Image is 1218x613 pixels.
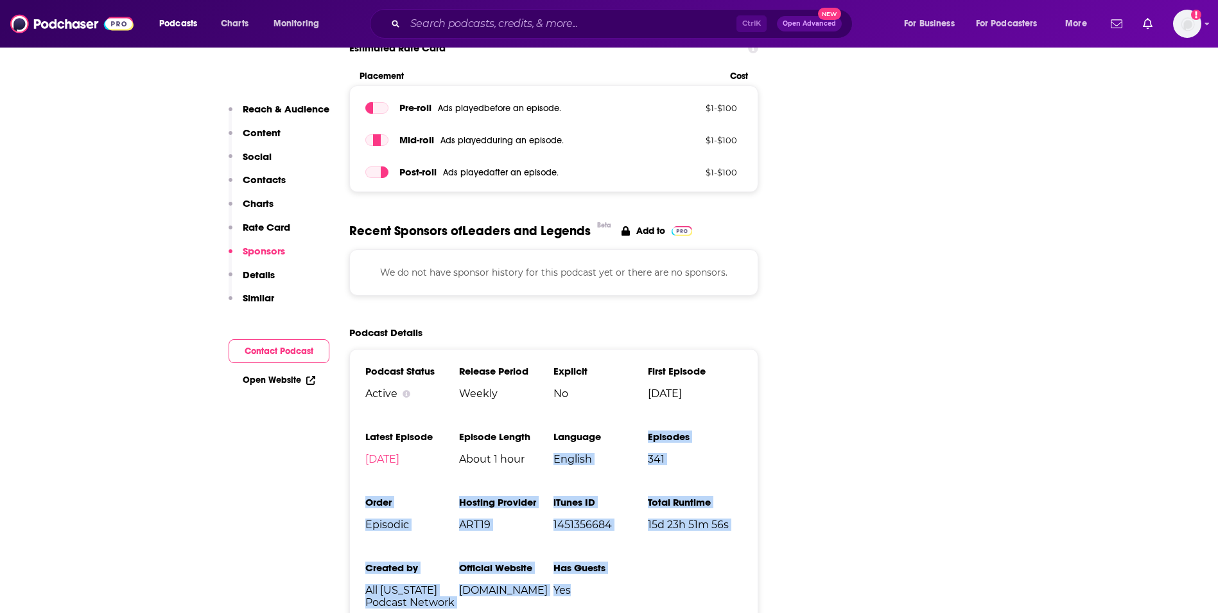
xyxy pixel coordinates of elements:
[1056,13,1103,34] button: open menu
[229,269,275,292] button: Details
[459,496,553,508] h3: Hosting Provider
[553,584,648,596] span: Yes
[243,127,281,139] p: Content
[360,71,720,82] span: Placement
[243,103,329,115] p: Reach & Audience
[229,173,286,197] button: Contacts
[553,519,612,531] a: 1451356684
[777,16,842,31] button: Open AdvancedNew
[459,431,553,443] h3: Episode Length
[636,225,665,236] p: Add to
[365,519,460,531] span: Episodic
[648,453,742,465] span: 341
[648,519,742,531] span: 15d 23h 51m 56s
[1173,10,1201,38] span: Logged in as gbrussel
[243,269,275,281] p: Details
[150,13,214,34] button: open menu
[553,496,648,508] h3: iTunes ID
[229,339,329,363] button: Contact Podcast
[365,453,399,465] a: [DATE]
[365,496,460,508] h3: Order
[648,387,742,400] span: [DATE]
[243,173,286,186] p: Contacts
[459,453,553,465] span: About 1 hour
[365,562,460,574] h3: Created by
[243,292,274,304] p: Similar
[459,584,548,596] a: [DOMAIN_NAME]
[405,13,736,34] input: Search podcasts, credits, & more...
[648,431,742,443] h3: Episodes
[349,223,591,239] span: Recent Sponsors of Leaders and Legends
[1173,10,1201,38] img: User Profile
[365,265,743,280] p: We do not have sponsor history for this podcast yet or there are no sponsors.
[968,13,1056,34] button: open menu
[213,13,256,34] a: Charts
[648,365,742,377] h3: First Episode
[672,226,693,236] img: Pro Logo
[1106,13,1127,35] a: Show notifications dropdown
[622,223,693,239] a: Add to
[399,102,431,114] span: Pre -roll
[654,103,737,113] p: $ 1 - $ 100
[654,167,737,177] p: $ 1 - $ 100
[459,519,553,531] span: ART19
[229,103,329,127] button: Reach & Audience
[229,127,281,150] button: Content
[818,8,841,20] span: New
[243,197,274,209] p: Charts
[459,562,553,574] h3: Official Website
[229,292,274,315] button: Similar
[440,135,564,146] span: Ads played during an episode .
[229,197,274,221] button: Charts
[459,387,553,400] span: Weekly
[553,365,648,377] h3: Explicit
[783,21,836,27] span: Open Advanced
[904,15,955,33] span: For Business
[976,15,1038,33] span: For Podcasters
[553,431,648,443] h3: Language
[159,15,197,33] span: Podcasts
[553,453,648,465] span: English
[221,15,248,33] span: Charts
[243,375,315,386] a: Open Website
[1065,15,1087,33] span: More
[365,387,460,400] div: Active
[229,221,290,245] button: Rate Card
[243,221,290,233] p: Rate Card
[365,431,460,443] h3: Latest Episode
[895,13,971,34] button: open menu
[349,36,446,60] span: Estimated Rate Card
[1191,10,1201,20] svg: Add a profile image
[349,326,422,339] h2: Podcast Details
[1138,13,1158,35] a: Show notifications dropdown
[229,245,285,269] button: Sponsors
[438,103,561,114] span: Ads played before an episode .
[1173,10,1201,38] button: Show profile menu
[648,496,742,508] h3: Total Runtime
[399,166,437,178] span: Post -roll
[243,245,285,257] p: Sponsors
[365,365,460,377] h3: Podcast Status
[229,150,272,174] button: Social
[443,167,559,178] span: Ads played after an episode .
[736,15,767,32] span: Ctrl K
[399,134,434,146] span: Mid -roll
[365,584,460,609] span: All [US_STATE] Podcast Network
[243,150,272,163] p: Social
[274,15,319,33] span: Monitoring
[730,71,748,82] span: Cost
[382,9,865,39] div: Search podcasts, credits, & more...
[10,12,134,36] img: Podchaser - Follow, Share and Rate Podcasts
[459,365,553,377] h3: Release Period
[597,221,611,229] div: Beta
[654,135,737,145] p: $ 1 - $ 100
[265,13,336,34] button: open menu
[553,562,648,574] h3: Has Guests
[553,387,648,400] span: No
